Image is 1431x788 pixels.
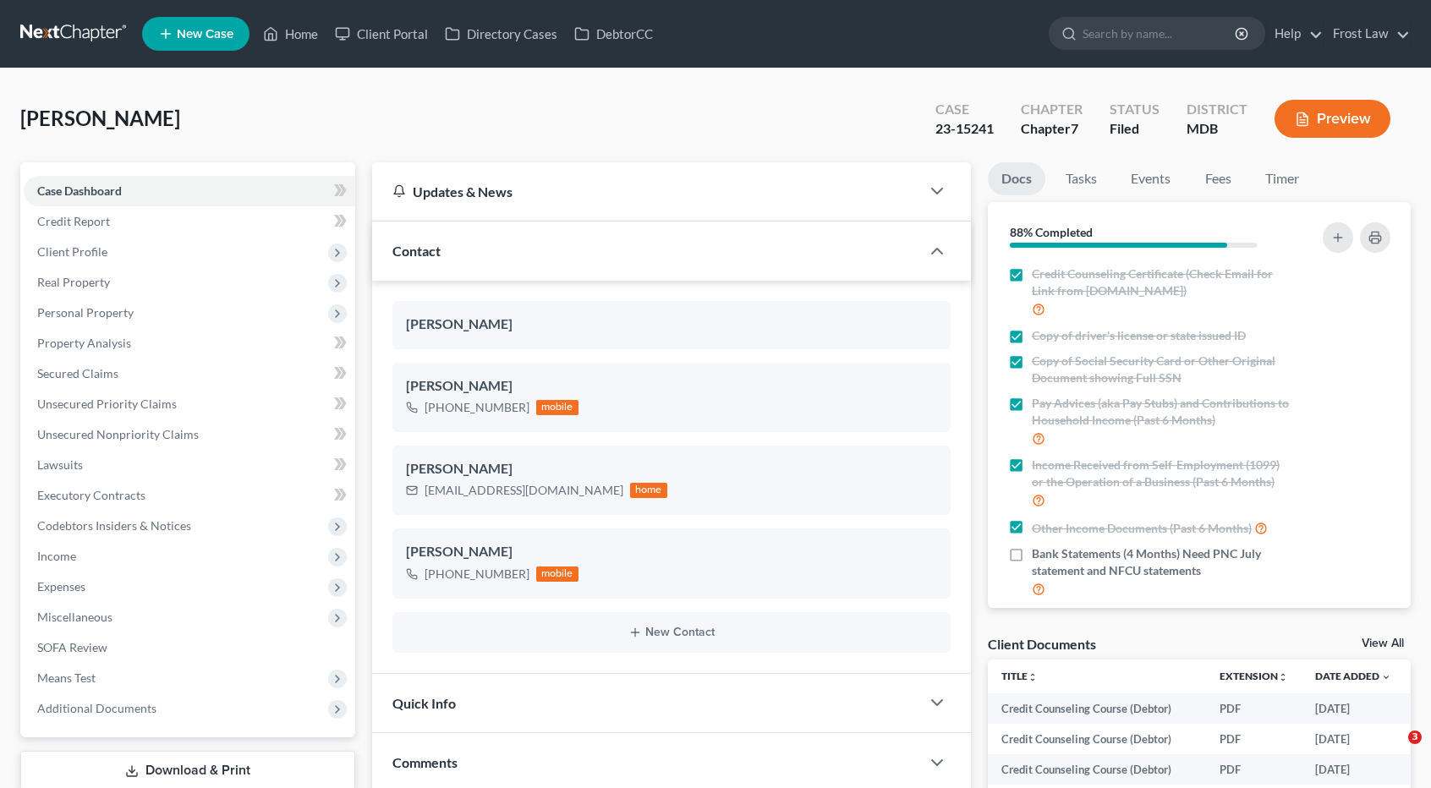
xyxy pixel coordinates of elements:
[406,315,937,335] div: [PERSON_NAME]
[425,399,529,416] div: [PHONE_NUMBER]
[1001,670,1038,682] a: Titleunfold_more
[255,19,326,49] a: Home
[1187,119,1247,139] div: MDB
[935,119,994,139] div: 23-15241
[37,457,83,472] span: Lawsuits
[1324,19,1410,49] a: Frost Law
[406,459,937,479] div: [PERSON_NAME]
[1315,670,1391,682] a: Date Added expand_more
[1028,672,1038,682] i: unfold_more
[566,19,661,49] a: DebtorCC
[24,176,355,206] a: Case Dashboard
[1032,520,1252,537] span: Other Income Documents (Past 6 Months)
[1206,724,1302,754] td: PDF
[37,610,112,624] span: Miscellaneous
[1021,100,1083,119] div: Chapter
[536,400,578,415] div: mobile
[37,183,122,198] span: Case Dashboard
[24,450,355,480] a: Lawsuits
[1252,162,1313,195] a: Timer
[1083,18,1237,49] input: Search by name...
[1191,162,1245,195] a: Fees
[37,427,199,441] span: Unsecured Nonpriority Claims
[1032,545,1291,579] span: Bank Statements (4 Months) Need PNC July statement and NFCU statements
[37,305,134,320] span: Personal Property
[37,579,85,594] span: Expenses
[24,206,355,237] a: Credit Report
[37,336,131,350] span: Property Analysis
[1362,638,1404,649] a: View All
[37,518,191,533] span: Codebtors Insiders & Notices
[988,754,1206,785] td: Credit Counseling Course (Debtor)
[37,640,107,654] span: SOFA Review
[177,28,233,41] span: New Case
[1187,100,1247,119] div: District
[37,366,118,380] span: Secured Claims
[1032,265,1291,299] span: Credit Counseling Certificate (Check Email for Link from [DOMAIN_NAME])
[935,100,994,119] div: Case
[1275,100,1390,138] button: Preview
[425,566,529,583] div: [PHONE_NUMBER]
[1302,724,1405,754] td: [DATE]
[24,480,355,511] a: Executory Contracts
[1110,119,1160,139] div: Filed
[1278,672,1288,682] i: unfold_more
[392,243,441,259] span: Contact
[392,183,900,200] div: Updates & News
[37,397,177,411] span: Unsecured Priority Claims
[1071,120,1078,136] span: 7
[37,701,156,715] span: Additional Documents
[37,549,76,563] span: Income
[1381,672,1391,682] i: expand_more
[406,376,937,397] div: [PERSON_NAME]
[1206,693,1302,724] td: PDF
[1010,225,1093,239] strong: 88% Completed
[37,275,110,289] span: Real Property
[1220,670,1288,682] a: Extensionunfold_more
[37,214,110,228] span: Credit Report
[1302,693,1405,724] td: [DATE]
[1408,731,1422,744] span: 3
[1032,353,1291,386] span: Copy of Social Security Card or Other Original Document showing Full SSN
[37,670,96,685] span: Means Test
[326,19,436,49] a: Client Portal
[24,389,355,419] a: Unsecured Priority Claims
[1032,395,1291,429] span: Pay Advices (aka Pay Stubs) and Contributions to Household Income (Past 6 Months)
[1021,119,1083,139] div: Chapter
[630,483,667,498] div: home
[436,19,566,49] a: Directory Cases
[20,106,180,130] span: [PERSON_NAME]
[392,695,456,711] span: Quick Info
[425,482,623,499] div: [EMAIL_ADDRESS][DOMAIN_NAME]
[406,542,937,562] div: [PERSON_NAME]
[24,358,355,389] a: Secured Claims
[37,244,107,259] span: Client Profile
[988,162,1045,195] a: Docs
[988,693,1206,724] td: Credit Counseling Course (Debtor)
[1110,100,1160,119] div: Status
[24,419,355,450] a: Unsecured Nonpriority Claims
[1052,162,1110,195] a: Tasks
[1373,731,1414,771] iframe: Intercom live chat
[24,632,355,663] a: SOFA Review
[406,626,937,639] button: New Contact
[988,724,1206,754] td: Credit Counseling Course (Debtor)
[1117,162,1184,195] a: Events
[1266,19,1323,49] a: Help
[1032,457,1291,490] span: Income Received from Self-Employment (1099) or the Operation of a Business (Past 6 Months)
[392,754,458,770] span: Comments
[988,635,1096,653] div: Client Documents
[37,488,145,502] span: Executory Contracts
[1032,327,1246,344] span: Copy of driver's license or state issued ID
[24,328,355,358] a: Property Analysis
[536,566,578,582] div: mobile
[1206,754,1302,785] td: PDF
[1302,754,1405,785] td: [DATE]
